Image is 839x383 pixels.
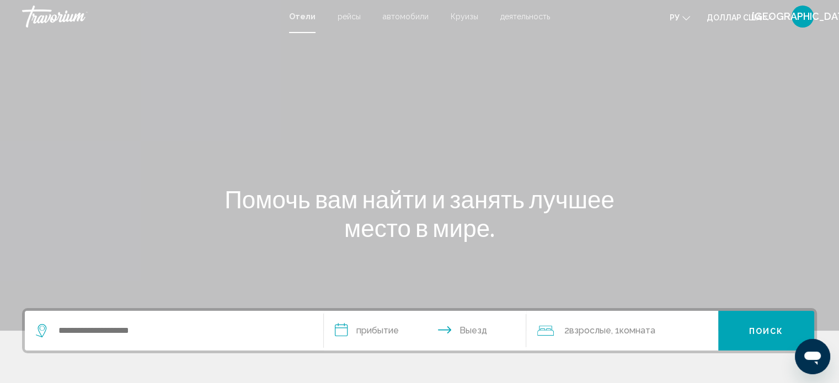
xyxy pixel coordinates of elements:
[324,311,527,350] button: Даты заезда и выезда
[795,339,830,374] iframe: Кнопка запуска окна обмена сообщениями
[289,12,316,21] a: Отели
[707,9,772,25] button: Изменить валюту
[718,311,814,350] button: Поиск
[500,12,550,21] a: деятельность
[25,311,814,350] div: Виджет поиска
[670,13,680,22] font: ру
[22,6,278,28] a: Травориум
[749,327,784,336] font: Поиск
[564,325,569,336] font: 2
[788,5,817,28] button: Меню пользователя
[619,325,655,336] font: Комната
[383,12,429,21] a: автомобили
[611,325,619,336] font: , 1
[707,13,761,22] font: доллар США
[569,325,611,336] font: Взрослые
[338,12,361,21] a: рейсы
[225,185,614,242] font: Помочь вам найти и занять лучшее место в мире.
[526,311,718,350] button: Путешественники: 2 взрослых, 0 детей
[451,12,478,21] a: Круизы
[670,9,690,25] button: Изменить язык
